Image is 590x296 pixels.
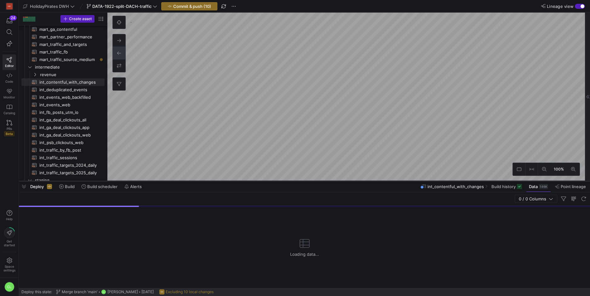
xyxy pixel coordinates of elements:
span: int_contentful_with_changes [427,184,484,189]
span: Alerts [130,184,142,189]
div: Press SPACE to select this row. [21,71,105,78]
span: int_traffic_targets_2025_daily​​​​​​​​​​ [39,169,97,176]
span: mart_traffic_and_targets​​​​​​​​​​ [39,41,97,48]
span: intermediate [35,64,104,71]
a: int_events_web_backfilled​​​​​​​​​​ [21,93,105,101]
span: Get started [4,239,15,247]
div: Press SPACE to select this row. [21,93,105,101]
div: Press SPACE to select this row. [21,109,105,116]
div: CL [4,282,14,292]
div: Press SPACE to select this row. [21,78,105,86]
span: Editor [5,64,14,68]
button: Build [56,181,77,192]
span: int_ga_deal_clickouts_web​​​​​​​​​​ [39,131,97,139]
a: int_traffic_targets_2024_daily​​​​​​​​​​ [21,161,105,169]
div: Press SPACE to select this row. [21,63,105,71]
button: Help [3,207,16,224]
span: 0 / 0 Columns [519,196,549,201]
div: Press SPACE to select this row. [21,48,105,56]
button: 0 / 0 Columns [515,195,557,203]
span: [PERSON_NAME] [107,290,138,294]
span: DATA-1922-split-DACH-traffic [92,4,152,9]
span: Monitor [3,95,15,99]
div: Press SPACE to select this row. [21,161,105,169]
span: Build scheduler [87,184,117,189]
span: int_traffic_by_fb_post​​​​​​​​​​ [39,147,97,154]
a: int_events_web​​​​​​​​​​ [21,101,105,109]
a: int_ga_deal_clickouts_web​​​​​​​​​​ [21,131,105,139]
span: Code [5,80,13,83]
span: Build [65,184,75,189]
span: Lineage view [547,4,574,9]
a: int_fb_posts_utm_io​​​​​​​​​​ [21,109,105,116]
div: HG [6,3,13,9]
button: Build scheduler [79,181,120,192]
button: HolidayPirates DWH [21,2,76,10]
span: int_traffic_targets_2024_daily​​​​​​​​​​ [39,162,97,169]
a: int_traffic_by_fb_post​​​​​​​​​​ [21,146,105,154]
button: Commit & push (10) [161,2,217,10]
span: Deploy [30,184,44,189]
div: Press SPACE to select this row. [21,86,105,93]
div: Press SPACE to select this row. [21,56,105,63]
div: Press SPACE to select this row. [21,33,105,41]
a: Catalog [3,102,16,117]
div: Press SPACE to select this row. [21,101,105,109]
div: Press SPACE to select this row. [21,146,105,154]
button: Build history [489,181,525,192]
div: 24 [9,15,17,20]
span: Point lineage [561,184,586,189]
div: 146K [539,184,548,189]
span: mart_traffic_fb​​​​​​​​​​ [39,48,97,56]
span: HolidayPirates DWH [30,4,69,9]
span: Excluding 10 local changes [166,290,214,294]
div: Press SPACE to select this row. [21,116,105,124]
a: int_traffic_sessions​​​​​​​​​​ [21,154,105,161]
a: Monitor [3,86,16,102]
button: 24 [3,15,16,26]
span: mart_partner_performance​​​​​​​​​​ [39,33,97,41]
a: Code [3,70,16,86]
span: Space settings [3,265,15,272]
button: DATA-1922-split-DACH-traffic [85,2,159,10]
span: int_deduplicated_events​​​​​​​​​​ [39,86,97,93]
div: CL [101,289,106,294]
span: mart_ga_contentful​​​​​​​​​​ [39,26,97,33]
a: mart_traffic_source_medium​​​​​​​​​​ [21,56,105,63]
span: PRs [7,127,12,131]
a: HG [3,1,16,12]
span: [DATE] [141,290,154,294]
button: Point lineage [552,181,589,192]
span: int_psb_clickouts_web​​​​​​​​​​ [39,139,97,146]
button: Getstarted [3,225,16,249]
div: Press SPACE to select this row. [21,131,105,139]
span: revenue [40,71,104,78]
a: int_ga_deal_clickouts_app​​​​​​​​​​ [21,124,105,131]
span: int_events_web_backfilled​​​​​​​​​​ [39,94,97,101]
a: mart_partner_performance​​​​​​​​​​ [21,33,105,41]
span: Loading data... [290,252,319,257]
button: Create asset [60,15,95,23]
span: int_traffic_sessions​​​​​​​​​​ [39,154,97,161]
span: Commit & push (10) [173,4,211,9]
span: int_fb_posts_utm_io​​​​​​​​​​ [39,109,97,116]
a: mart_ga_contentful​​​​​​​​​​ [21,25,105,33]
a: int_contentful_with_changes​​​​​​​​​​ [21,78,105,86]
span: staging [35,177,104,184]
div: Press SPACE to select this row. [21,25,105,33]
div: Press SPACE to select this row. [21,176,105,184]
span: int_contentful_with_changes​​​​​​​​​​ [39,79,97,86]
a: int_ga_deal_clickouts_all​​​​​​​​​​ [21,116,105,124]
span: Build history [491,184,516,189]
span: Beta [4,131,14,136]
a: mart_traffic_and_targets​​​​​​​​​​ [21,41,105,48]
span: int_events_web​​​​​​​​​​ [39,101,97,109]
span: mart_traffic_source_medium​​​​​​​​​​ [39,56,97,63]
span: int_ga_deal_clickouts_app​​​​​​​​​​ [39,124,97,131]
div: Press SPACE to select this row. [21,154,105,161]
span: Deploy this state: [21,290,52,294]
span: Help [5,217,13,221]
span: Merge branch 'main' [62,290,98,294]
div: Press SPACE to select this row. [21,41,105,48]
span: int_ga_deal_clickouts_all​​​​​​​​​​ [39,116,97,124]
